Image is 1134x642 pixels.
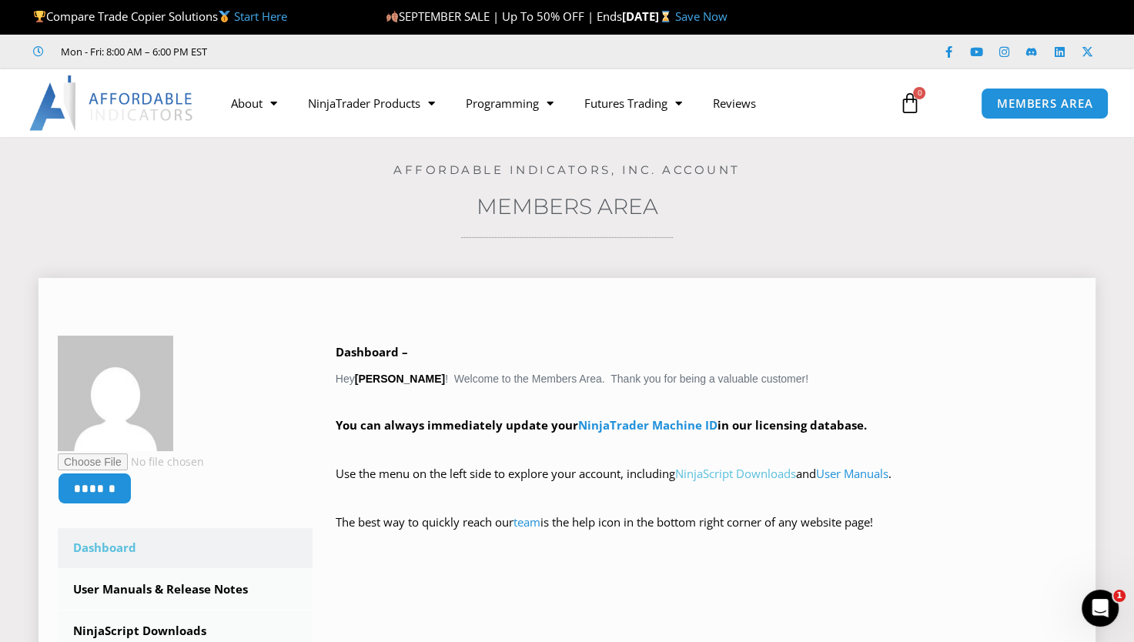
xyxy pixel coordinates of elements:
a: Dashboard [58,528,313,568]
a: User Manuals & Release Notes [58,570,313,610]
strong: [PERSON_NAME] [355,373,445,385]
img: 🍂 [386,11,398,22]
span: 1 [1113,590,1126,602]
a: 0 [875,81,943,125]
p: Use the menu on the left side to explore your account, including and . [336,463,1076,507]
span: MEMBERS AREA [997,98,1093,109]
img: 🏆 [34,11,45,22]
a: NinjaTrader Products [293,85,450,121]
span: Mon - Fri: 8:00 AM – 6:00 PM EST [57,42,207,61]
a: NinjaTrader Machine ID [578,417,718,433]
a: NinjaScript Downloads [675,466,796,481]
a: Affordable Indicators, Inc. Account [393,162,741,177]
b: Dashboard – [336,344,408,359]
div: Hey ! Welcome to the Members Area. Thank you for being a valuable customer! [336,342,1076,555]
img: 🥇 [219,11,230,22]
strong: [DATE] [622,8,675,24]
span: SEPTEMBER SALE | Up To 50% OFF | Ends [386,8,622,24]
p: The best way to quickly reach our is the help icon in the bottom right corner of any website page! [336,512,1076,555]
a: Programming [450,85,569,121]
a: Reviews [697,85,771,121]
a: MEMBERS AREA [981,88,1109,119]
span: Compare Trade Copier Solutions [33,8,287,24]
a: team [513,514,540,530]
img: a0d7057455536b9c44a24dbba04b22f400b5921870362800c143a584f9788e9e [58,336,173,451]
a: Members Area [477,193,658,219]
span: 0 [913,87,925,99]
a: Start Here [234,8,287,24]
iframe: Intercom live chat [1082,590,1119,627]
a: About [216,85,293,121]
iframe: Customer reviews powered by Trustpilot [229,44,460,59]
a: Futures Trading [569,85,697,121]
img: ⌛ [660,11,671,22]
nav: Menu [216,85,885,121]
a: Save Now [675,8,728,24]
strong: You can always immediately update your in our licensing database. [336,417,867,433]
img: LogoAI | Affordable Indicators – NinjaTrader [29,75,195,131]
a: User Manuals [816,466,888,481]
